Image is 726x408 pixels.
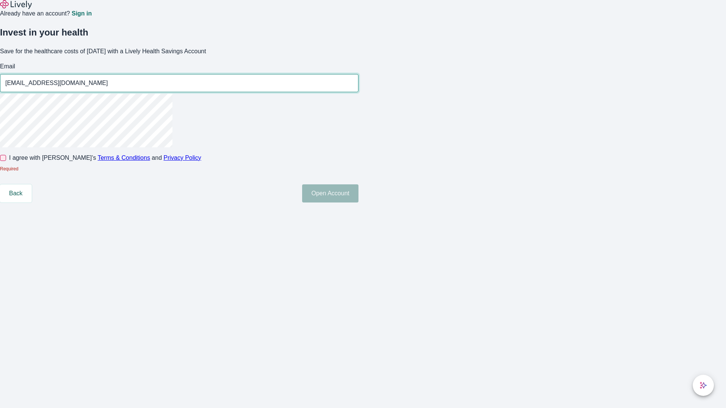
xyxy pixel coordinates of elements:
[71,11,92,17] a: Sign in
[693,375,714,396] button: chat
[9,153,201,162] span: I agree with [PERSON_NAME]’s and
[98,155,150,161] a: Terms & Conditions
[700,382,707,389] svg: Lively AI Assistant
[164,155,202,161] a: Privacy Policy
